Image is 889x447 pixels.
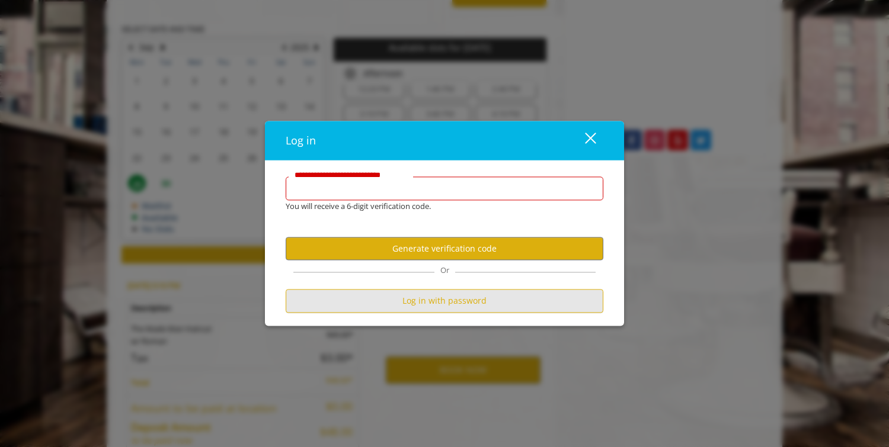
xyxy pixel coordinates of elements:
[571,131,595,149] div: close dialog
[286,133,316,147] span: Log in
[563,128,603,153] button: close dialog
[434,265,455,276] span: Or
[286,237,603,261] button: Generate verification code
[286,290,603,313] button: Log in with password
[277,200,594,213] div: You will receive a 6-digit verification code.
